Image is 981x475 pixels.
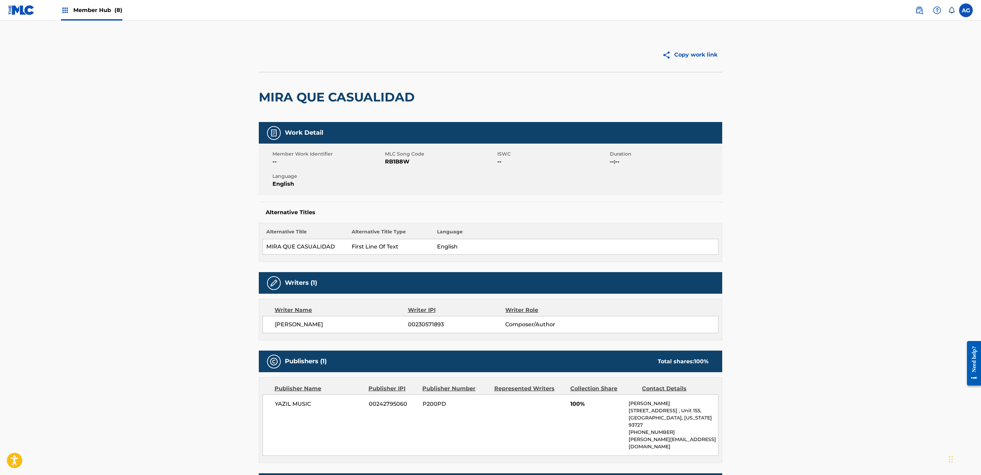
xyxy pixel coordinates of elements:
div: Drag [949,449,953,470]
h5: Writers (1) [285,279,317,287]
img: Work Detail [270,129,278,137]
div: Collection Share [570,385,637,393]
div: Publisher Number [422,385,489,393]
p: [PERSON_NAME][EMAIL_ADDRESS][DOMAIN_NAME] [629,436,718,450]
span: MLC Song Code [385,150,496,158]
div: Notifications [948,7,955,14]
span: -- [272,158,383,166]
img: Top Rightsholders [61,6,69,14]
div: Writer Name [275,306,408,314]
span: Language [272,173,383,180]
span: --:-- [610,158,720,166]
span: English [272,180,383,188]
div: Publisher IPI [368,385,417,393]
span: Composer/Author [505,320,594,329]
img: search [915,6,923,14]
div: Contact Details [642,385,708,393]
span: 100% [570,400,623,408]
img: MLC Logo [8,5,35,15]
span: ISWC [497,150,608,158]
div: Writer Role [505,306,594,314]
span: [PERSON_NAME] [275,320,408,329]
span: RB1B8W [385,158,496,166]
th: Alternative Title [263,228,348,239]
iframe: Resource Center [962,336,981,391]
h5: Publishers (1) [285,357,327,365]
td: MIRA QUE CASUALIDAD [263,239,348,255]
td: First Line Of Text [348,239,434,255]
div: Publisher Name [275,385,363,393]
span: (8) [114,7,122,13]
img: Writers [270,279,278,287]
span: 00230571893 [408,320,505,329]
img: Publishers [270,357,278,366]
span: P200PD [423,400,489,408]
p: [STREET_ADDRESS] , Unit 155, [629,407,718,414]
div: User Menu [959,3,973,17]
div: Total shares: [658,357,708,366]
iframe: Chat Widget [947,442,981,475]
img: Copy work link [662,51,674,59]
p: [GEOGRAPHIC_DATA], [US_STATE] 93727 [629,414,718,429]
span: Duration [610,150,720,158]
span: Member Work Identifier [272,150,383,158]
p: [PERSON_NAME] [629,400,718,407]
span: YAZIL MUSIC [275,400,364,408]
span: Member Hub [73,6,122,14]
div: Represented Writers [494,385,565,393]
button: Copy work link [657,46,722,63]
span: 100 % [694,358,708,365]
span: 00242795060 [369,400,417,408]
h5: Work Detail [285,129,323,137]
span: -- [497,158,608,166]
p: [PHONE_NUMBER] [629,429,718,436]
h5: Alternative Titles [266,209,715,216]
h2: MIRA QUE CASUALIDAD [259,89,418,105]
img: help [933,6,941,14]
th: Alternative Title Type [348,228,434,239]
td: English [434,239,718,255]
div: Help [930,3,944,17]
a: Public Search [912,3,926,17]
div: Writer IPI [408,306,506,314]
th: Language [434,228,718,239]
